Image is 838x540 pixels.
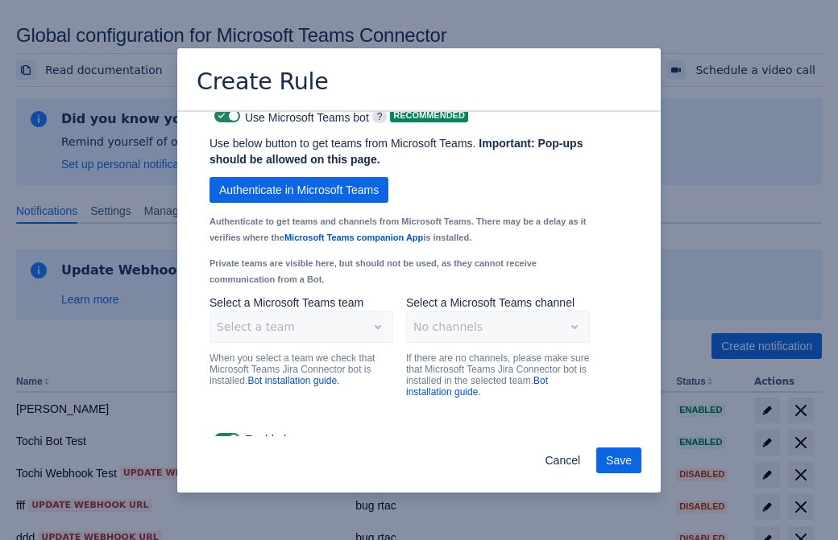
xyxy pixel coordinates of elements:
[209,135,590,167] p: Use below button to get teams from Microsoft Teams.
[596,447,641,473] button: Save
[406,352,590,398] p: If there are no channels, please make sure that Microsoft Teams Jira Connector bot is installed i...
[209,352,393,386] p: When you select a team we check that Microsoft Teams Jira Connector bot is installed.
[406,375,548,398] a: Bot installation guide.
[606,447,632,473] span: Save
[197,68,329,99] h3: Create Rule
[209,105,369,127] div: Use Microsoft Teams bot
[209,177,388,203] button: Authenticate in Microsoft Teams
[390,111,468,120] span: Recommended
[209,258,537,284] small: Private teams are visible here, but should not be used, as they cannot receive communication from...
[209,216,586,242] small: Authenticate to get teams and channels from Microsoft Teams. There may be a delay as it verifies ...
[247,375,339,386] a: Bot installation guide.
[545,447,580,473] span: Cancel
[219,177,379,203] span: Authenticate in Microsoft Teams
[535,447,590,473] button: Cancel
[209,428,628,451] div: Enabled
[177,110,661,436] div: Scrollable content
[406,295,590,311] p: Select a Microsoft Teams channel
[372,110,388,123] span: ?
[209,295,393,311] p: Select a Microsoft Teams team
[284,233,423,242] a: Microsoft Teams companion App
